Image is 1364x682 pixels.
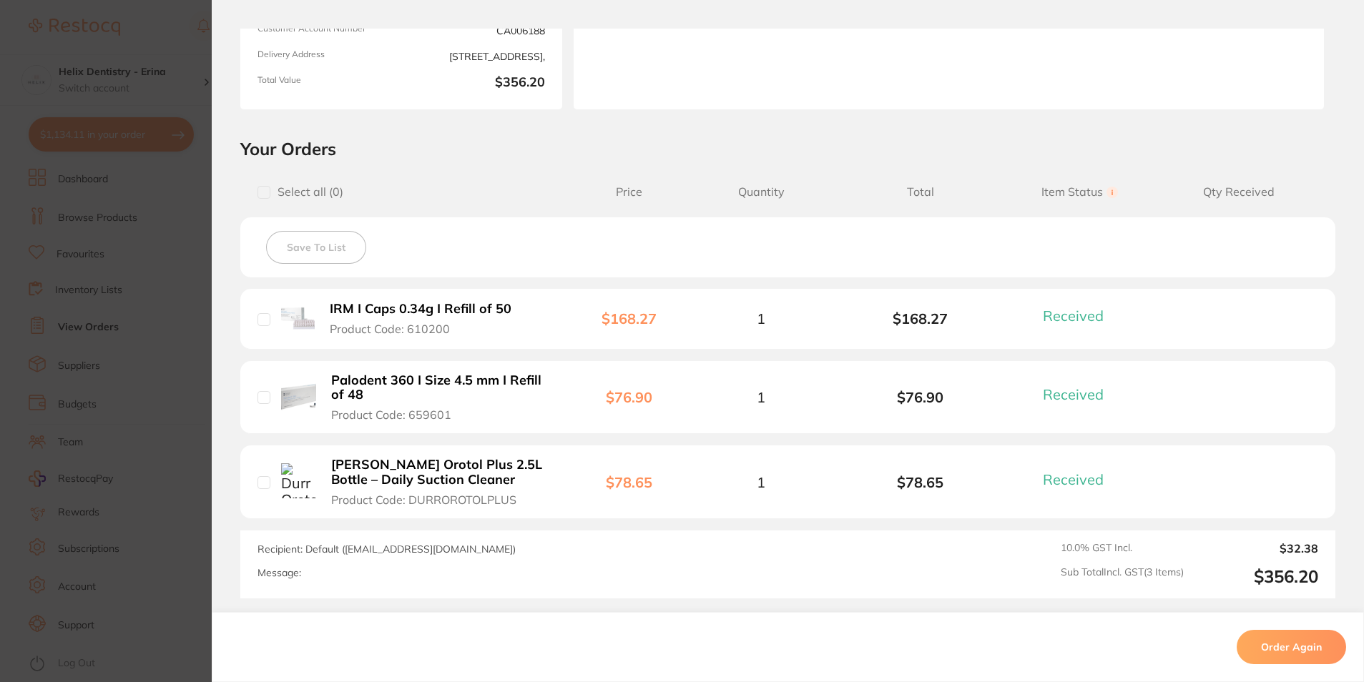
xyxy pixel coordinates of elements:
[281,300,315,334] img: IRM I Caps 0.34g I Refill of 50
[325,301,528,336] button: IRM I Caps 0.34g I Refill of 50 Product Code: 610200
[330,302,511,317] b: IRM I Caps 0.34g I Refill of 50
[841,310,1000,327] b: $168.27
[327,457,554,507] button: [PERSON_NAME] Orotol Plus 2.5L Bottle – Daily Suction Cleaner Product Code: DURROROTOLPLUS
[407,24,545,38] span: CA006188
[327,372,554,422] button: Palodent 360 I Size 4.5 mm I Refill of 48 Product Code: 659601
[1159,185,1318,199] span: Qty Received
[606,473,652,491] b: $78.65
[1039,307,1121,325] button: Received
[407,49,545,64] span: [STREET_ADDRESS],
[1043,470,1104,488] span: Received
[1043,385,1104,403] span: Received
[841,389,1000,405] b: $76.90
[330,322,450,335] span: Product Code: 610200
[1061,566,1184,587] span: Sub Total Incl. GST ( 3 Items)
[281,378,316,413] img: Palodent 360 I Size 4.5 mm I Refill of 48
[331,373,550,402] b: Palodent 360 I Size 4.5 mm I Refill of 48
[1000,185,1159,199] span: Item Status
[331,408,451,421] span: Product Code: 659601
[606,388,652,406] b: $76.90
[331,458,550,487] b: [PERSON_NAME] Orotol Plus 2.5L Bottle – Daily Suction Cleaner
[281,463,316,498] img: Durr Orotol Plus 2.5L Bottle – Daily Suction Cleaner
[841,474,1000,490] b: $78.65
[1237,630,1346,664] button: Order Again
[266,231,366,264] button: Save To List
[257,75,396,92] span: Total Value
[257,543,516,555] span: Recipient: Default ( [EMAIL_ADDRESS][DOMAIN_NAME] )
[602,310,657,327] b: $168.27
[841,185,1000,199] span: Total
[270,185,343,199] span: Select all ( 0 )
[257,24,396,38] span: Customer Account Number
[257,567,301,579] label: Message:
[1039,470,1121,488] button: Received
[1039,385,1121,403] button: Received
[407,75,545,92] b: $356.20
[757,389,765,405] span: 1
[757,474,765,490] span: 1
[240,138,1335,159] h2: Your Orders
[682,185,840,199] span: Quantity
[1195,566,1318,587] output: $356.20
[257,49,396,64] span: Delivery Address
[331,493,516,506] span: Product Code: DURROROTOLPLUS
[1195,542,1318,555] output: $32.38
[576,185,682,199] span: Price
[1043,307,1104,325] span: Received
[757,310,765,327] span: 1
[1061,542,1184,555] span: 10.0 % GST Incl.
